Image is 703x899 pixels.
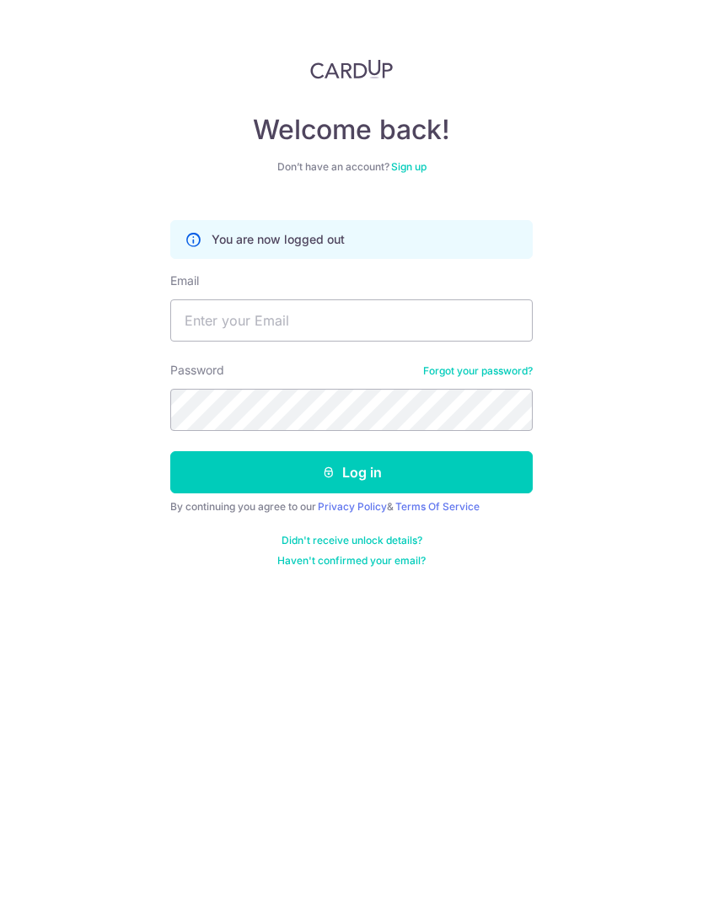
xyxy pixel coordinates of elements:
[170,113,533,147] h4: Welcome back!
[170,160,533,174] div: Don’t have an account?
[170,500,533,514] div: By continuing you agree to our &
[212,231,345,248] p: You are now logged out
[423,364,533,378] a: Forgot your password?
[282,534,422,547] a: Didn't receive unlock details?
[170,272,199,289] label: Email
[170,451,533,493] button: Log in
[170,362,224,379] label: Password
[318,500,387,513] a: Privacy Policy
[391,160,427,173] a: Sign up
[170,299,533,342] input: Enter your Email
[277,554,426,568] a: Haven't confirmed your email?
[395,500,480,513] a: Terms Of Service
[310,59,393,79] img: CardUp Logo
